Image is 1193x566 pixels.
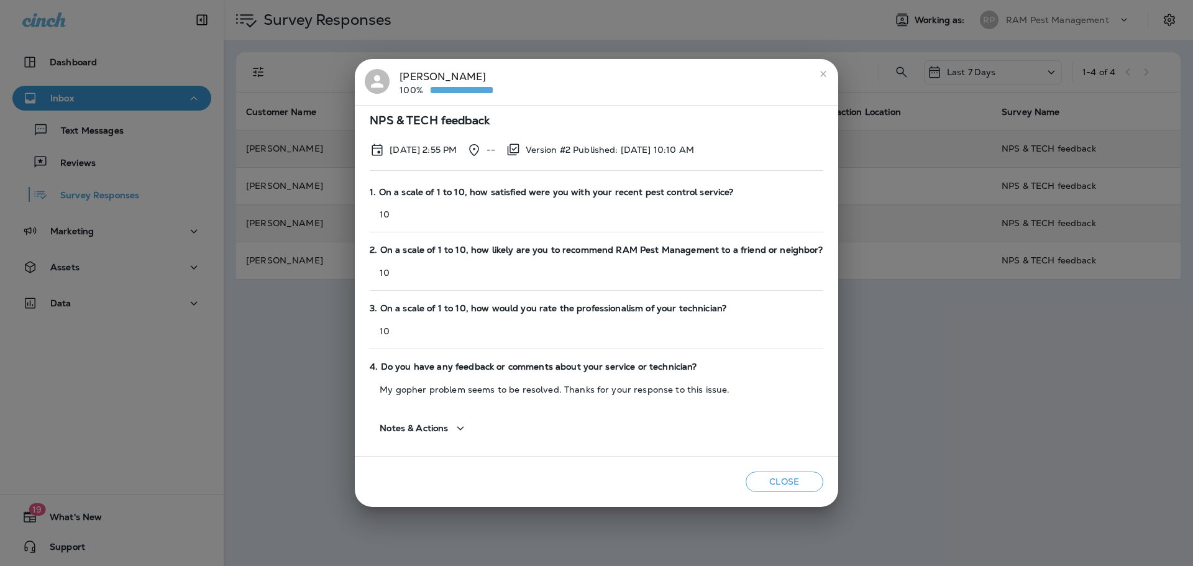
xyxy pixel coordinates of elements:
[370,362,823,372] span: 4. Do you have any feedback or comments about your service or technician?
[400,85,431,95] p: 100%
[380,423,448,434] span: Notes & Actions
[370,245,823,255] span: 2. On a scale of 1 to 10, how likely are you to recommend RAM Pest Management to a friend or neig...
[370,116,823,126] span: NPS & TECH feedback
[370,268,823,278] p: 10
[813,64,833,84] button: close
[487,145,495,155] p: --
[370,209,823,219] p: 10
[370,411,478,446] button: Notes & Actions
[526,145,694,155] p: Version #2 Published: [DATE] 10:10 AM
[370,385,823,395] p: My gopher problem seems to be resolved. Thanks for your response to this issue.
[400,69,493,95] div: [PERSON_NAME]
[370,187,823,198] span: 1. On a scale of 1 to 10, how satisfied were you with your recent pest control service?
[390,145,457,155] p: Aug 15, 2025 2:55 PM
[370,326,823,336] p: 10
[746,472,823,492] button: Close
[370,303,823,314] span: 3. On a scale of 1 to 10, how would you rate the professionalism of your technician?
